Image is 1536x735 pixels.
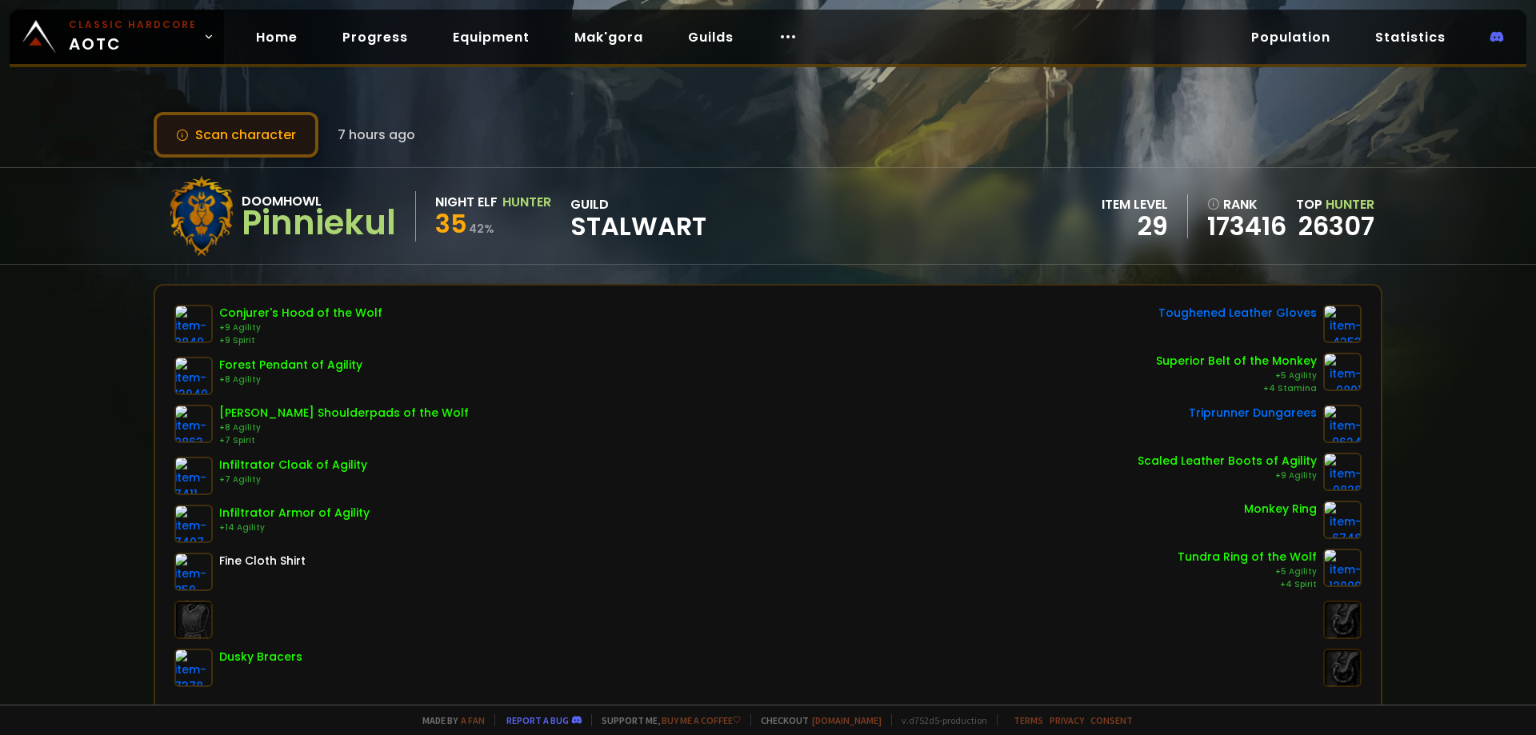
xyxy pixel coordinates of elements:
[570,214,706,238] span: Stalwart
[1138,453,1317,469] div: Scaled Leather Boots of Agility
[1178,549,1317,565] div: Tundra Ring of the Wolf
[435,192,498,212] div: Night Elf
[1298,208,1374,244] a: 26307
[219,305,382,322] div: Conjurer's Hood of the Wolf
[219,334,382,347] div: +9 Spirit
[219,505,370,521] div: Infiltrator Armor of Agility
[1323,453,1362,491] img: item-9828
[338,125,415,145] span: 7 hours ago
[1207,194,1286,214] div: rank
[1323,405,1362,443] img: item-9624
[1207,214,1286,238] a: 173416
[1238,21,1343,54] a: Population
[219,421,469,434] div: +8 Agility
[1050,714,1084,726] a: Privacy
[1158,305,1317,322] div: Toughened Leather Gloves
[435,206,467,242] span: 35
[174,649,213,687] img: item-7378
[174,357,213,395] img: item-12040
[219,553,306,569] div: Fine Cloth Shirt
[242,211,396,235] div: Pinniekul
[1014,714,1043,726] a: Terms
[69,18,197,32] small: Classic Hardcore
[174,457,213,495] img: item-7411
[242,191,396,211] div: Doomhowl
[219,434,469,447] div: +7 Spirit
[591,714,741,726] span: Support me,
[154,112,318,158] button: Scan character
[502,192,551,212] div: Hunter
[1362,21,1458,54] a: Statistics
[675,21,746,54] a: Guilds
[461,714,485,726] a: a fan
[219,649,302,665] div: Dusky Bracers
[1178,578,1317,591] div: +4 Spirit
[1323,353,1362,391] img: item-9801
[219,521,370,534] div: +14 Agility
[1102,214,1168,238] div: 29
[1323,305,1362,343] img: item-4253
[174,405,213,443] img: item-9863
[562,21,656,54] a: Mak'gora
[1156,369,1317,382] div: +5 Agility
[440,21,542,54] a: Equipment
[1189,405,1317,421] div: Triprunner Dungarees
[1156,382,1317,395] div: +4 Stamina
[219,473,367,486] div: +7 Agility
[174,305,213,343] img: item-9849
[219,405,469,421] div: [PERSON_NAME] Shoulderpads of the Wolf
[1156,353,1317,369] div: Superior Belt of the Monkey
[219,322,382,334] div: +9 Agility
[1326,195,1374,214] span: Hunter
[219,373,362,386] div: +8 Agility
[812,714,882,726] a: [DOMAIN_NAME]
[1138,469,1317,482] div: +9 Agility
[219,457,367,473] div: Infiltrator Cloak of Agility
[10,10,224,64] a: Classic HardcoreAOTC
[69,18,197,56] span: AOTC
[1178,565,1317,578] div: +5 Agility
[1090,714,1133,726] a: Consent
[570,194,706,238] div: guild
[506,714,569,726] a: Report a bug
[1296,194,1374,214] div: Top
[219,357,362,373] div: Forest Pendant of Agility
[1102,194,1168,214] div: item level
[243,21,310,54] a: Home
[1244,501,1317,517] div: Monkey Ring
[1323,549,1362,587] img: item-12009
[750,714,882,726] span: Checkout
[330,21,421,54] a: Progress
[891,714,987,726] span: v. d752d5 - production
[1323,501,1362,539] img: item-6748
[174,553,213,591] img: item-859
[174,505,213,543] img: item-7407
[662,714,741,726] a: Buy me a coffee
[413,714,485,726] span: Made by
[469,221,494,237] small: 42 %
